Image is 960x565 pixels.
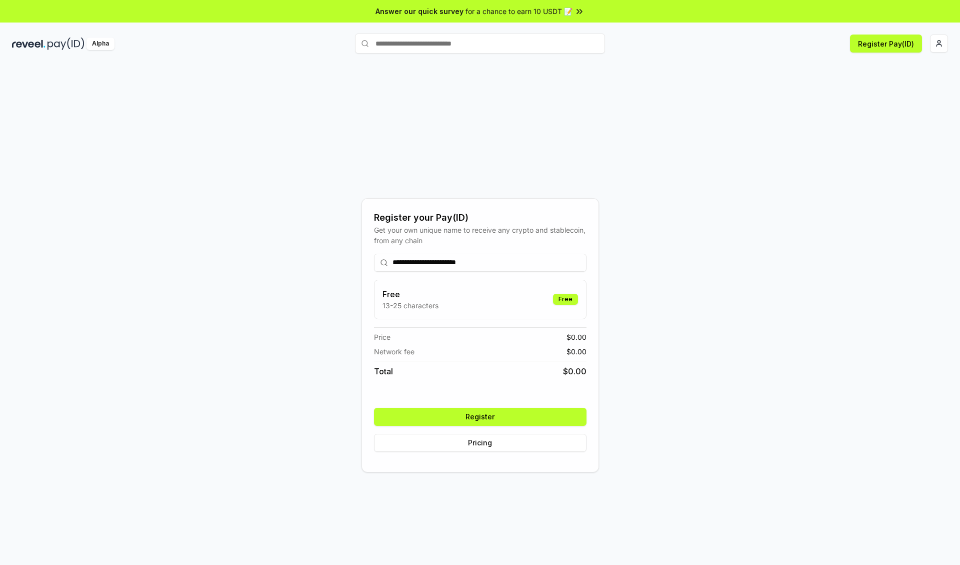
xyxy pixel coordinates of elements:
[374,211,586,225] div: Register your Pay(ID)
[12,38,45,50] img: reveel_dark
[850,35,922,53] button: Register Pay(ID)
[375,6,463,17] span: Answer our quick survey
[374,408,586,426] button: Register
[374,225,586,246] div: Get your own unique name to receive any crypto and stablecoin, from any chain
[374,434,586,452] button: Pricing
[553,294,578,305] div: Free
[382,300,438,311] p: 13-25 characters
[382,288,438,300] h3: Free
[47,38,84,50] img: pay_id
[374,332,390,342] span: Price
[86,38,114,50] div: Alpha
[374,346,414,357] span: Network fee
[566,346,586,357] span: $ 0.00
[465,6,572,17] span: for a chance to earn 10 USDT 📝
[566,332,586,342] span: $ 0.00
[374,365,393,377] span: Total
[563,365,586,377] span: $ 0.00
